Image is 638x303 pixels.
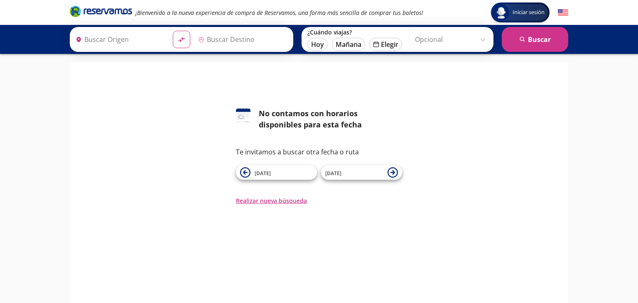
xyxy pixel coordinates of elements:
input: Buscar Origen [72,29,166,50]
button: Mañana [332,38,365,51]
input: Buscar Destino [195,29,289,50]
input: Opcional [415,29,489,50]
span: [DATE] [325,170,341,177]
div: No contamos con horarios disponibles para esta fecha [259,108,402,130]
em: ¡Bienvenido a la nueva experiencia de compra de Reservamos, una forma más sencilla de comprar tus... [135,9,423,17]
p: Te invitamos a buscar otra fecha o ruta [236,147,402,157]
button: Hoy [307,38,328,51]
button: [DATE] [236,165,317,180]
button: Elegir [369,38,402,51]
button: Buscar [502,27,568,52]
span: [DATE] [255,170,271,177]
button: English [558,7,568,18]
span: Iniciar sesión [509,8,548,17]
i: Brand Logo [70,5,132,17]
button: Realizar nueva búsqueda [236,196,307,205]
label: ¿Cuándo viajas? [307,28,402,36]
button: [DATE] [321,165,402,180]
a: Brand Logo [70,5,132,20]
